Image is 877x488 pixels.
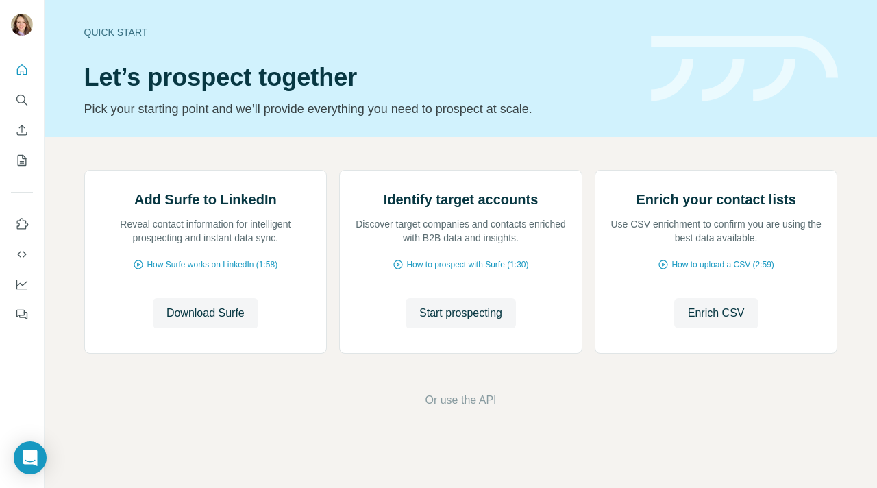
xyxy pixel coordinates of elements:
[11,88,33,112] button: Search
[406,298,516,328] button: Start prospecting
[99,217,313,245] p: Reveal contact information for intelligent prospecting and instant data sync.
[11,148,33,173] button: My lists
[419,305,502,321] span: Start prospecting
[406,258,528,271] span: How to prospect with Surfe (1:30)
[636,190,795,209] h2: Enrich your contact lists
[609,217,824,245] p: Use CSV enrichment to confirm you are using the best data available.
[425,392,496,408] button: Or use the API
[11,118,33,143] button: Enrich CSV
[384,190,539,209] h2: Identify target accounts
[147,258,277,271] span: How Surfe works on LinkedIn (1:58)
[674,298,758,328] button: Enrich CSV
[84,99,634,119] p: Pick your starting point and we’ll provide everything you need to prospect at scale.
[651,36,838,102] img: banner
[671,258,774,271] span: How to upload a CSV (2:59)
[14,441,47,474] div: Open Intercom Messenger
[11,272,33,297] button: Dashboard
[84,25,634,39] div: Quick start
[134,190,277,209] h2: Add Surfe to LinkedIn
[11,14,33,36] img: Avatar
[688,305,745,321] span: Enrich CSV
[11,212,33,236] button: Use Surfe on LinkedIn
[166,305,245,321] span: Download Surfe
[11,242,33,267] button: Use Surfe API
[11,302,33,327] button: Feedback
[354,217,568,245] p: Discover target companies and contacts enriched with B2B data and insights.
[11,58,33,82] button: Quick start
[153,298,258,328] button: Download Surfe
[84,64,634,91] h1: Let’s prospect together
